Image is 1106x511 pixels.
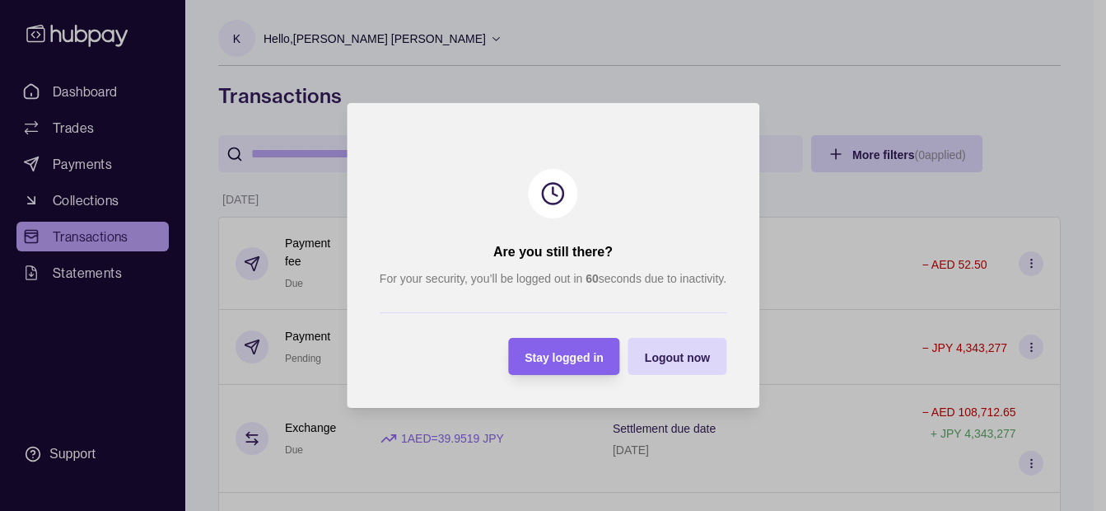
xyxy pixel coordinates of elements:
button: Logout now [628,338,726,375]
strong: 60 [586,272,599,285]
h2: Are you still there? [493,243,613,261]
span: Logout now [645,351,710,364]
p: For your security, you’ll be logged out in seconds due to inactivity. [380,270,726,288]
button: Stay logged in [508,338,620,375]
span: Stay logged in [525,351,604,364]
